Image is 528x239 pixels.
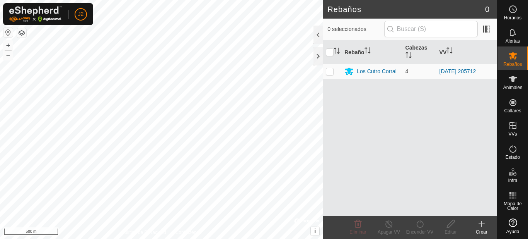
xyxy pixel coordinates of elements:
font: Ayuda [506,229,519,234]
font: Los Cutro Corral [357,68,397,74]
p-sorticon: Activar para ordenar [334,49,340,55]
font: Cabezas [405,45,428,51]
font: Animales [503,85,522,90]
a: [DATE] 205712 [439,68,476,74]
button: Capas del Mapa [17,28,26,38]
button: + [3,41,13,50]
p-sorticon: Activar para ordenar [446,48,453,55]
font: + [6,41,10,49]
font: Encender VV [406,229,434,235]
p-sorticon: Activar para ordenar [364,48,371,55]
input: Buscar (S) [384,21,478,37]
font: Mapa de Calor [504,201,522,211]
a: Contáctenos [175,229,201,236]
font: Collares [504,108,521,113]
font: Rebaños [503,62,522,67]
font: Infra [508,178,517,183]
button: i [311,227,319,236]
font: 4 [405,68,409,74]
font: Horarios [504,15,521,21]
font: Apagar VV [378,229,400,235]
button: – [3,51,13,60]
font: VVs [508,131,517,137]
font: Estado [506,155,520,160]
font: – [6,51,10,59]
a: Ayuda [497,215,528,237]
button: Restablecer Mapa [3,28,13,37]
font: Eliminar [349,229,366,235]
font: Rebaños [327,5,361,14]
font: 0 seleccionados [327,26,366,32]
p-sorticon: Activar para ordenar [405,53,412,59]
font: VV [439,49,447,55]
font: J2 [78,11,84,17]
font: Editar [445,229,456,235]
font: Rebaño [344,49,364,55]
font: Alertas [506,38,520,44]
a: Política de Privacidad [121,229,166,236]
img: Logotipo de Gallagher [9,6,62,22]
font: Crear [476,229,487,235]
font: 0 [485,5,489,14]
font: i [314,228,316,234]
